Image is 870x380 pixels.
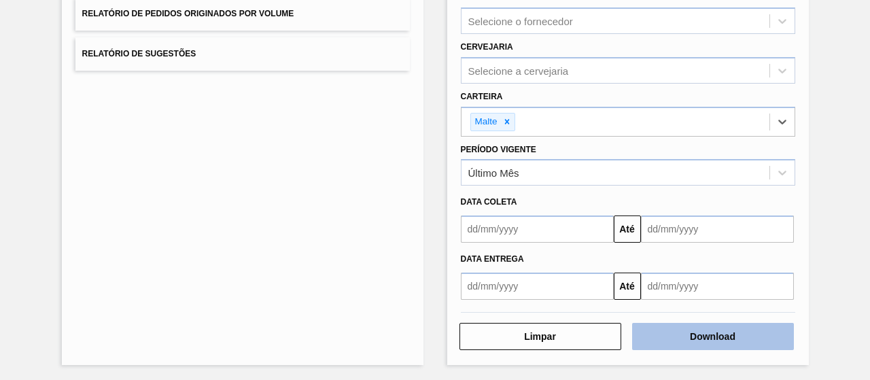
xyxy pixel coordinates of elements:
div: Selecione a cervejaria [468,65,569,76]
input: dd/mm/yyyy [461,273,614,300]
label: Carteira [461,92,503,101]
div: Selecione o fornecedor [468,16,573,27]
label: Cervejaria [461,42,513,52]
button: Relatório de Sugestões [75,37,410,71]
button: Limpar [459,323,621,350]
button: Até [614,215,641,243]
label: Período Vigente [461,145,536,154]
input: dd/mm/yyyy [641,273,794,300]
span: Relatório de Sugestões [82,49,196,58]
span: Data coleta [461,197,517,207]
div: Último Mês [468,167,519,179]
input: dd/mm/yyyy [641,215,794,243]
span: Relatório de Pedidos Originados por Volume [82,9,294,18]
button: Download [632,323,794,350]
span: Data entrega [461,254,524,264]
button: Até [614,273,641,300]
div: Malte [471,114,500,131]
input: dd/mm/yyyy [461,215,614,243]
